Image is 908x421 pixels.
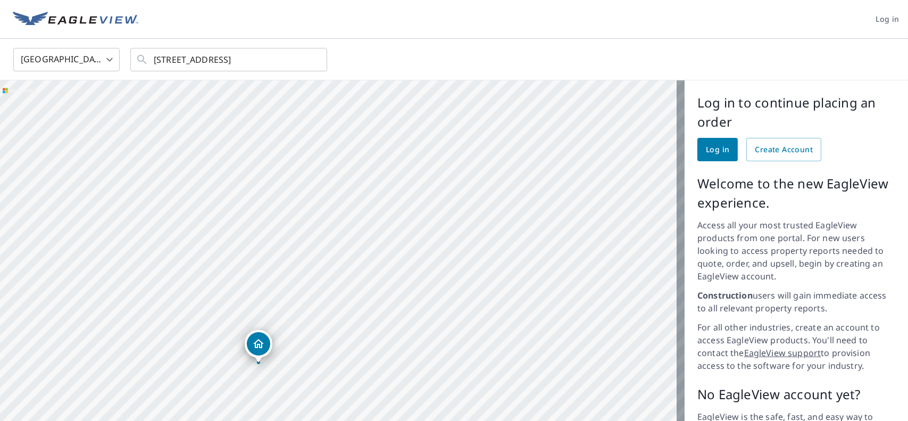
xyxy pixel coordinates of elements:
[697,321,895,372] p: For all other industries, create an account to access EagleView products. You'll need to contact ...
[697,289,895,315] p: users will gain immediate access to all relevant property reports.
[697,138,738,161] a: Log in
[697,93,895,131] p: Log in to continue placing an order
[746,138,821,161] a: Create Account
[744,347,821,359] a: EagleView support
[755,143,813,156] span: Create Account
[876,13,899,26] span: Log in
[13,12,138,28] img: EV Logo
[697,219,895,283] p: Access all your most trusted EagleView products from one portal. For new users looking to access ...
[697,385,895,404] p: No EagleView account yet?
[13,45,120,75] div: [GEOGRAPHIC_DATA]
[706,143,729,156] span: Log in
[245,330,272,363] div: Dropped pin, building 1, Residential property, 2111 State Route 3 Cadyville, NY 12918
[697,290,753,301] strong: Construction
[697,174,895,212] p: Welcome to the new EagleView experience.
[154,45,305,75] input: Search by address or latitude-longitude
